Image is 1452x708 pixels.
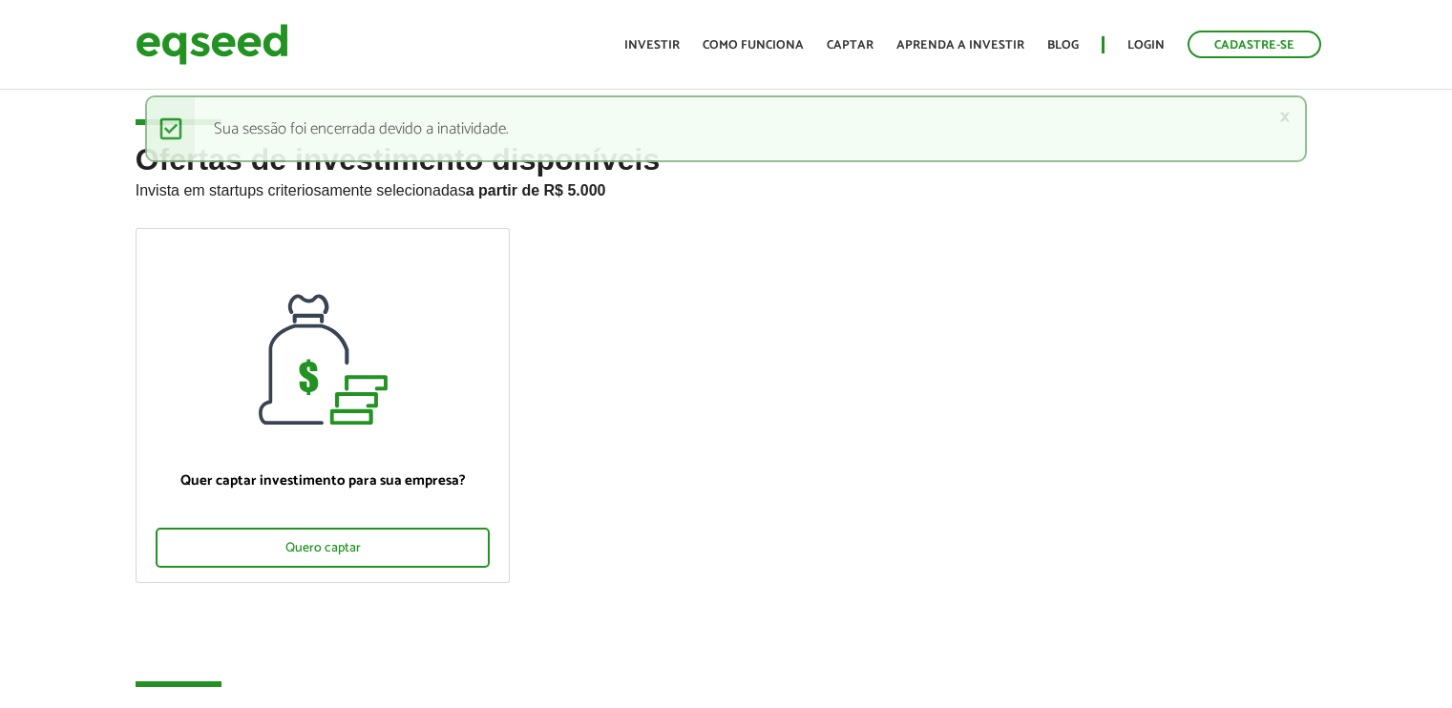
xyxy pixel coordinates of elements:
div: Quero captar [156,528,491,568]
p: Invista em startups criteriosamente selecionadas [136,177,1317,199]
a: Blog [1047,39,1079,52]
img: EqSeed [136,19,288,70]
a: × [1279,107,1291,127]
strong: a partir de R$ 5.000 [466,182,606,198]
a: Cadastre-se [1188,31,1321,58]
p: Quer captar investimento para sua empresa? [156,472,491,489]
a: Quer captar investimento para sua empresa? Quero captar [136,228,511,583]
div: Sua sessão foi encerrada devido a inatividade. [145,95,1307,162]
h2: Ofertas de investimento disponíveis [136,143,1317,228]
a: Como funciona [703,39,804,52]
a: Captar [827,39,873,52]
a: Login [1127,39,1165,52]
a: Investir [624,39,680,52]
a: Aprenda a investir [896,39,1024,52]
